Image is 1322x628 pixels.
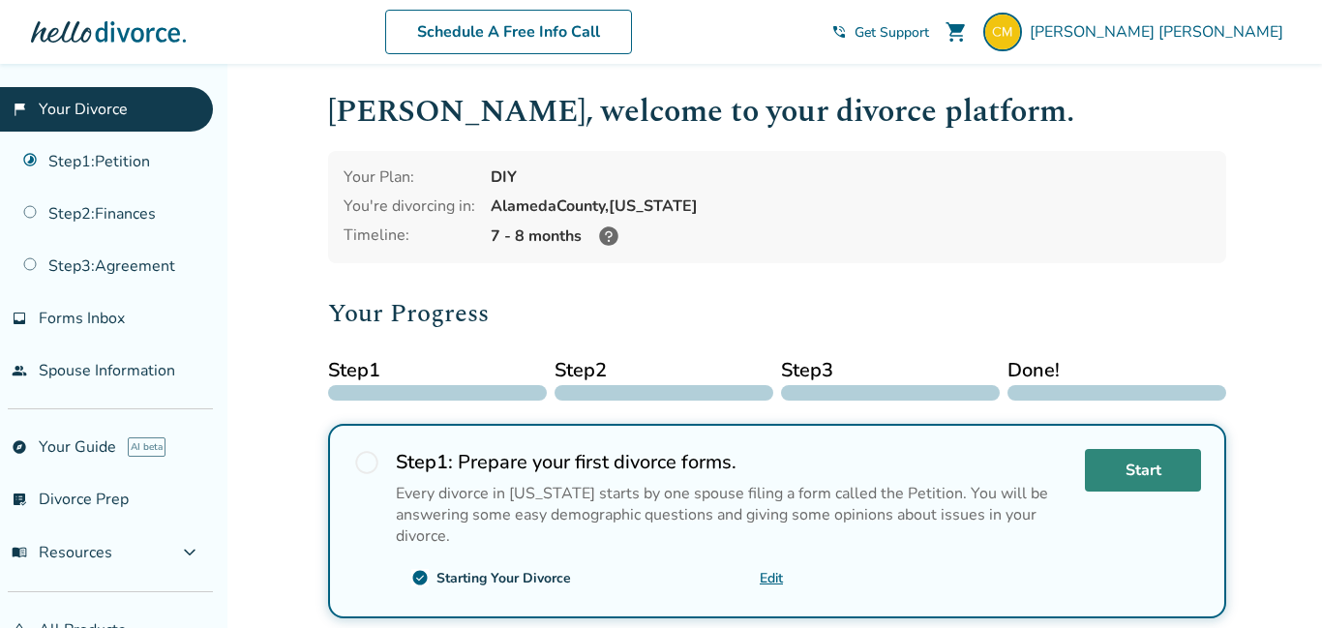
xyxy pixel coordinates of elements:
[831,23,929,42] a: phone_in_talkGet Support
[831,24,847,40] span: phone_in_talk
[39,308,125,329] span: Forms Inbox
[396,449,453,475] strong: Step 1 :
[396,449,1069,475] h2: Prepare your first divorce forms.
[128,437,165,457] span: AI beta
[983,13,1022,51] img: cbmartindc@gmail.com
[12,545,27,560] span: menu_book
[12,363,27,378] span: people
[1085,449,1201,492] a: Start
[945,20,968,44] span: shopping_cart
[12,542,112,563] span: Resources
[491,224,1211,248] div: 7 - 8 months
[491,166,1211,188] div: DIY
[344,224,475,248] div: Timeline:
[396,483,1069,547] p: Every divorce in [US_STATE] starts by one spouse filing a form called the Petition. You will be a...
[555,356,773,385] span: Step 2
[328,356,547,385] span: Step 1
[411,569,429,586] span: check_circle
[781,356,1000,385] span: Step 3
[436,569,571,587] div: Starting Your Divorce
[1225,535,1322,628] iframe: Chat Widget
[178,541,201,564] span: expand_more
[1030,21,1291,43] span: [PERSON_NAME] [PERSON_NAME]
[855,23,929,42] span: Get Support
[760,569,783,587] a: Edit
[1007,356,1226,385] span: Done!
[353,449,380,476] span: radio_button_unchecked
[491,195,1211,217] div: Alameda County, [US_STATE]
[344,195,475,217] div: You're divorcing in:
[344,166,475,188] div: Your Plan:
[328,88,1226,135] h1: [PERSON_NAME] , welcome to your divorce platform.
[328,294,1226,333] h2: Your Progress
[12,311,27,326] span: inbox
[12,492,27,507] span: list_alt_check
[12,439,27,455] span: explore
[385,10,632,54] a: Schedule A Free Info Call
[12,102,27,117] span: flag_2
